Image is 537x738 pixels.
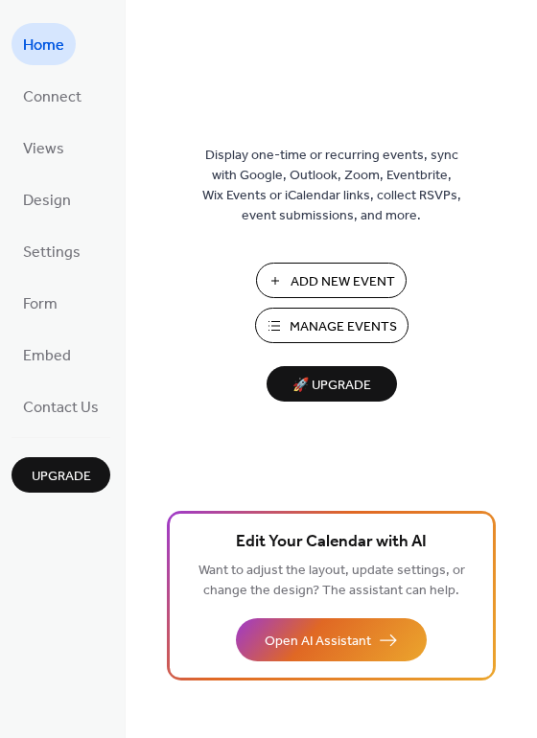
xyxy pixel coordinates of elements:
span: Edit Your Calendar with AI [236,529,427,556]
span: Form [23,289,58,320]
span: 🚀 Upgrade [278,373,385,399]
a: Connect [12,75,93,117]
a: Form [12,282,69,324]
span: Home [23,31,64,61]
a: Design [12,178,82,220]
span: Settings [23,238,81,268]
span: Open AI Assistant [265,632,371,652]
span: Design [23,186,71,217]
button: Upgrade [12,457,110,493]
a: Embed [12,334,82,376]
span: Want to adjust the layout, update settings, or change the design? The assistant can help. [198,558,465,604]
a: Contact Us [12,385,110,427]
span: Upgrade [32,467,91,487]
button: Add New Event [256,263,407,298]
span: Contact Us [23,393,99,424]
button: 🚀 Upgrade [267,366,397,402]
span: Display one-time or recurring events, sync with Google, Outlook, Zoom, Eventbrite, Wix Events or ... [202,146,461,226]
span: Manage Events [290,317,397,337]
span: Add New Event [291,272,395,292]
button: Open AI Assistant [236,618,427,661]
button: Manage Events [255,308,409,343]
a: Views [12,127,76,169]
a: Home [12,23,76,65]
span: Views [23,134,64,165]
span: Embed [23,341,71,372]
a: Settings [12,230,92,272]
span: Connect [23,82,82,113]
